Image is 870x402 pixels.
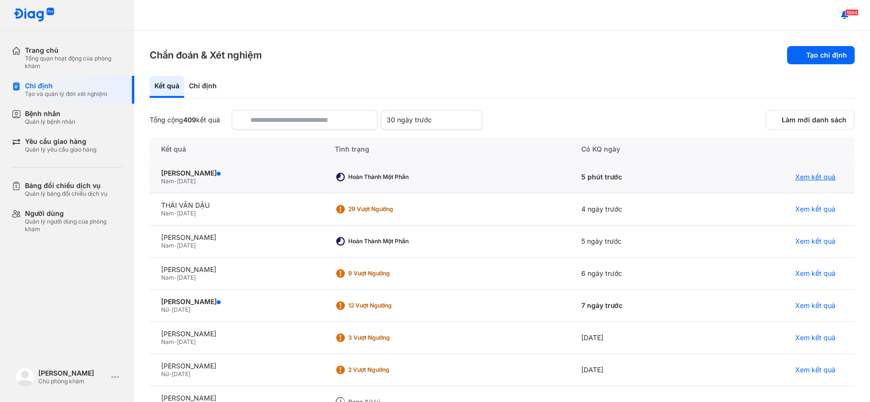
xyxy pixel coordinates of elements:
div: Bệnh nhân [25,109,75,118]
div: [PERSON_NAME] [161,297,312,306]
div: [DATE] [570,322,705,354]
div: Tổng cộng kết quả [150,116,220,124]
div: Bảng đối chiếu dịch vụ [25,181,107,190]
span: Nam [161,274,174,281]
div: Người dùng [25,209,123,218]
button: Làm mới danh sách [766,110,855,130]
div: 12 Vượt ngưỡng [348,302,425,309]
div: 2 Vượt ngưỡng [348,366,425,374]
div: [PERSON_NAME] [161,265,312,274]
span: Xem kết quả [795,237,835,246]
div: Chủ phòng khám [38,378,107,385]
div: Tình trạng [323,137,570,161]
span: - [169,370,172,378]
div: [PERSON_NAME] [161,233,312,242]
div: Yêu cầu giao hàng [25,137,96,146]
img: logo [15,367,35,387]
span: - [174,338,177,345]
span: - [174,242,177,249]
div: 30 ngày trước [387,116,465,124]
div: 7 ngày trước [570,290,705,322]
span: Nam [161,242,174,249]
span: Nữ [161,370,169,378]
div: 5 ngày trước [570,225,705,258]
div: Kết quả [150,137,323,161]
span: - [174,177,177,185]
span: Xem kết quả [795,173,835,181]
span: [DATE] [172,370,190,378]
div: Quản lý bảng đối chiếu dịch vụ [25,190,107,198]
span: - [169,306,172,313]
div: Quản lý người dùng của phòng khám [25,218,123,233]
div: Có KQ ngày [570,137,705,161]
div: [PERSON_NAME] [161,169,312,177]
div: Hoàn thành một phần [348,237,425,245]
span: Xem kết quả [795,366,835,374]
span: 1884 [845,9,858,16]
div: Hoàn thành một phần [348,173,425,181]
span: Xem kết quả [795,269,835,278]
span: Làm mới danh sách [782,116,846,124]
div: 29 Vượt ngưỡng [348,205,425,213]
span: Xem kết quả [795,301,835,310]
span: - [174,274,177,281]
div: [PERSON_NAME] [161,362,312,370]
div: 4 ngày trước [570,193,705,225]
span: Xem kết quả [795,205,835,213]
div: [DATE] [570,354,705,386]
div: 9 Vượt ngưỡng [348,270,425,277]
div: [PERSON_NAME] [38,369,107,378]
span: [DATE] [177,242,196,249]
span: [DATE] [172,306,190,313]
div: Chỉ định [184,76,222,98]
div: 6 ngày trước [570,258,705,290]
div: Trang chủ [25,46,123,55]
span: Nam [161,210,174,217]
span: [DATE] [177,210,196,217]
div: Tổng quan hoạt động của phòng khám [25,55,123,70]
img: logo [13,8,55,23]
span: Nữ [161,306,169,313]
div: 5 phút trước [570,161,705,193]
span: 409 [183,116,196,124]
button: Tạo chỉ định [787,46,855,64]
span: [DATE] [177,177,196,185]
span: - [174,210,177,217]
div: [PERSON_NAME] [161,330,312,338]
div: Chỉ định [25,82,107,90]
span: [DATE] [177,274,196,281]
span: Nam [161,177,174,185]
h3: Chẩn đoán & Xét nghiệm [150,48,262,62]
div: Quản lý yêu cầu giao hàng [25,146,96,154]
div: 3 Vượt ngưỡng [348,334,425,342]
span: Xem kết quả [795,333,835,342]
span: [DATE] [177,338,196,345]
div: THÁI VĂN DẬU [161,201,312,210]
div: Kết quả [150,76,184,98]
div: Tạo và quản lý đơn xét nghiệm [25,90,107,98]
span: Nam [161,338,174,345]
div: Quản lý bệnh nhân [25,118,75,126]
